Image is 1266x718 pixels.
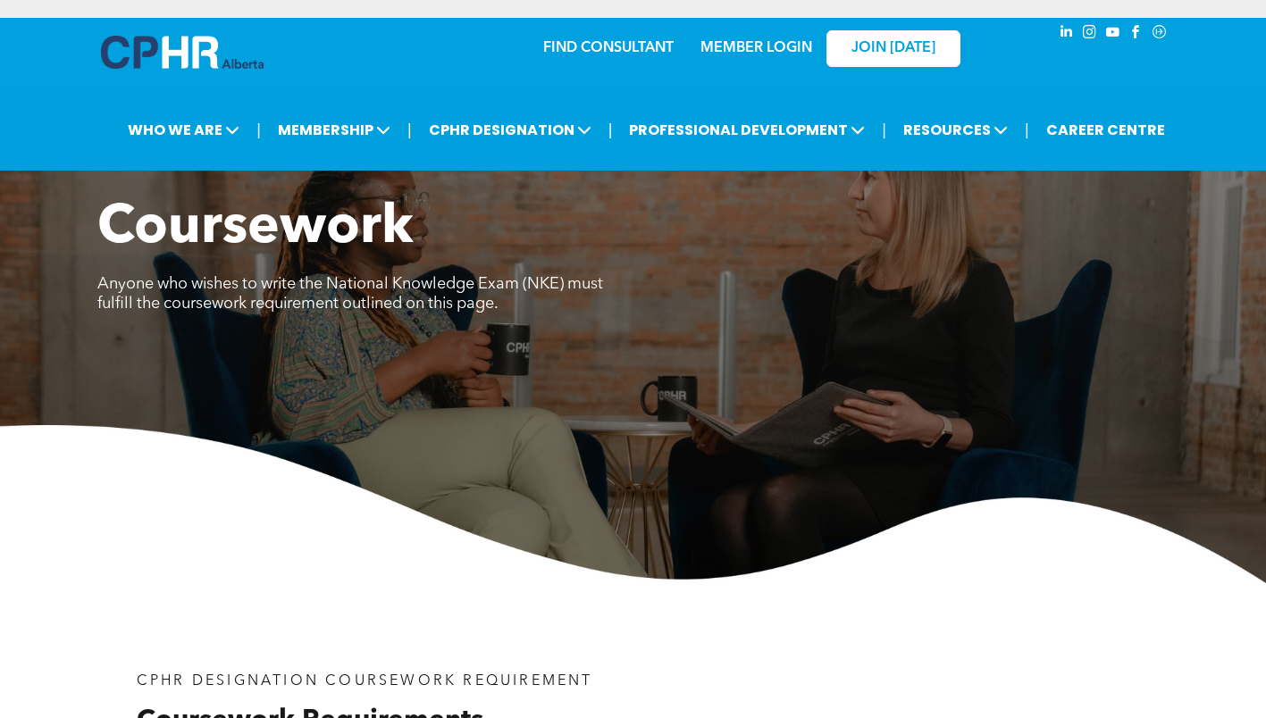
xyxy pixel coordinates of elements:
a: MEMBER LOGIN [700,41,812,55]
img: A blue and white logo for cp alberta [101,36,264,69]
a: FIND CONSULTANT [543,41,674,55]
li: | [1025,112,1029,148]
span: JOIN [DATE] [851,40,935,57]
li: | [407,112,412,148]
a: facebook [1127,22,1146,46]
span: PROFESSIONAL DEVELOPMENT [624,113,870,146]
a: instagram [1080,22,1100,46]
li: | [608,112,613,148]
span: CPHR DESIGNATION COURSEWORK REQUIREMENT [137,674,593,689]
a: JOIN [DATE] [826,30,960,67]
span: CPHR DESIGNATION [423,113,597,146]
li: | [882,112,886,148]
span: WHO WE ARE [122,113,245,146]
a: linkedin [1057,22,1077,46]
span: Coursework [97,202,414,255]
a: Social network [1150,22,1170,46]
span: RESOURCES [898,113,1013,146]
span: Anyone who wishes to write the National Knowledge Exam (NKE) must fulfill the coursework requirem... [97,276,603,312]
a: CAREER CENTRE [1041,113,1170,146]
li: | [256,112,261,148]
a: youtube [1103,22,1123,46]
span: MEMBERSHIP [272,113,396,146]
